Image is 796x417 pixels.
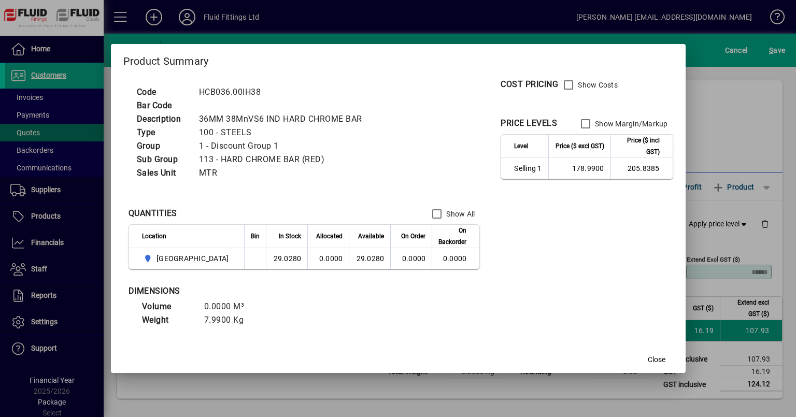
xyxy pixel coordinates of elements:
span: On Backorder [438,225,466,248]
td: Bar Code [132,99,194,112]
td: Weight [137,313,199,327]
span: 0.0000 [402,254,426,263]
td: 29.0280 [266,248,307,269]
span: Allocated [316,231,343,242]
td: 29.0280 [349,248,390,269]
td: Volume [137,300,199,313]
span: Price ($ excl GST) [556,140,604,152]
span: Selling 1 [514,163,542,174]
td: Description [132,112,194,126]
td: 205.8385 [610,158,673,179]
td: MTR [194,166,375,180]
td: 113 - HARD CHROME BAR (RED) [194,153,375,166]
span: Bin [251,231,260,242]
div: QUANTITIES [129,207,177,220]
td: 0.0000 [432,248,479,269]
div: DIMENSIONS [129,285,388,297]
label: Show All [444,209,475,219]
div: PRICE LEVELS [501,117,557,130]
span: [GEOGRAPHIC_DATA] [157,253,229,264]
span: Level [514,140,528,152]
td: Code [132,85,194,99]
span: Price ($ incl GST) [617,135,660,157]
td: 0.0000 M³ [199,300,261,313]
h2: Product Summary [111,44,686,74]
td: Group [132,139,194,153]
label: Show Margin/Markup [593,119,668,129]
td: 7.9900 Kg [199,313,261,327]
td: 100 - STEELS [194,126,375,139]
td: 36MM 38MnVS6 IND HARD CHROME BAR [194,112,375,126]
span: Available [358,231,384,242]
span: Close [648,354,665,365]
td: 0.0000 [307,248,349,269]
span: In Stock [279,231,301,242]
div: COST PRICING [501,78,558,91]
button: Close [640,350,673,369]
td: HCB036.00IH38 [194,85,375,99]
td: 178.9900 [548,158,610,179]
span: Location [142,231,166,242]
td: 1 - Discount Group 1 [194,139,375,153]
label: Show Costs [576,80,618,90]
td: Type [132,126,194,139]
td: Sub Group [132,153,194,166]
td: Sales Unit [132,166,194,180]
span: On Order [401,231,425,242]
span: AUCKLAND [142,252,233,265]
